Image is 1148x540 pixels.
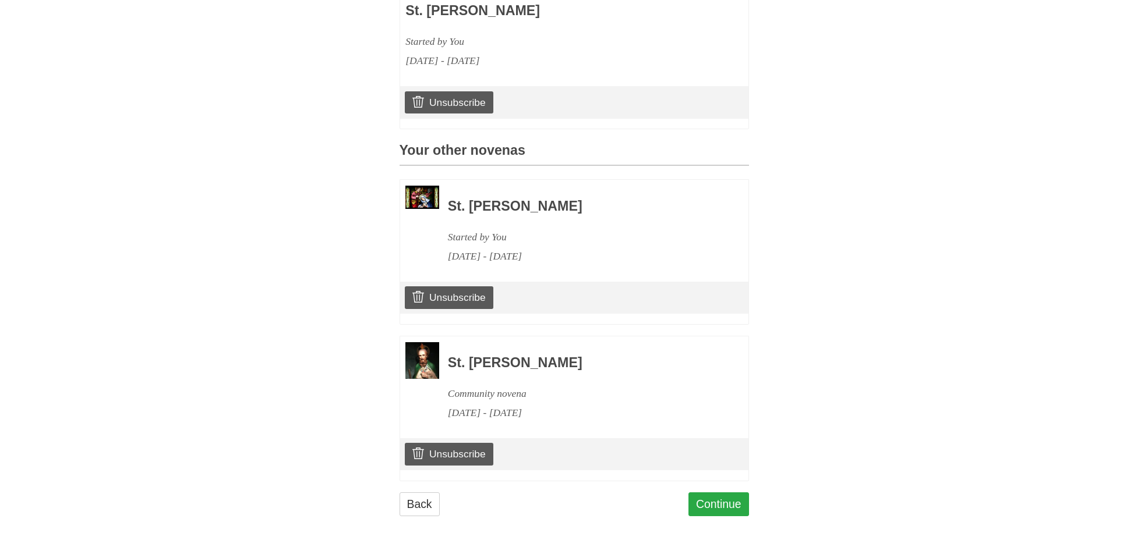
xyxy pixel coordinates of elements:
h3: Your other novenas [400,143,749,166]
div: [DATE] - [DATE] [448,247,717,266]
div: [DATE] - [DATE] [405,51,674,70]
h3: St. [PERSON_NAME] [448,199,717,214]
h3: St. [PERSON_NAME] [448,356,717,371]
a: Unsubscribe [405,443,493,465]
h3: St. [PERSON_NAME] [405,3,674,19]
div: Started by You [405,32,674,51]
div: Community novena [448,384,717,403]
a: Unsubscribe [405,286,493,308]
a: Back [400,492,440,516]
a: Continue [688,492,749,516]
img: Novena image [405,186,439,209]
div: Started by You [448,228,717,247]
a: Unsubscribe [405,91,493,113]
div: [DATE] - [DATE] [448,403,717,422]
img: Novena image [405,342,439,379]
